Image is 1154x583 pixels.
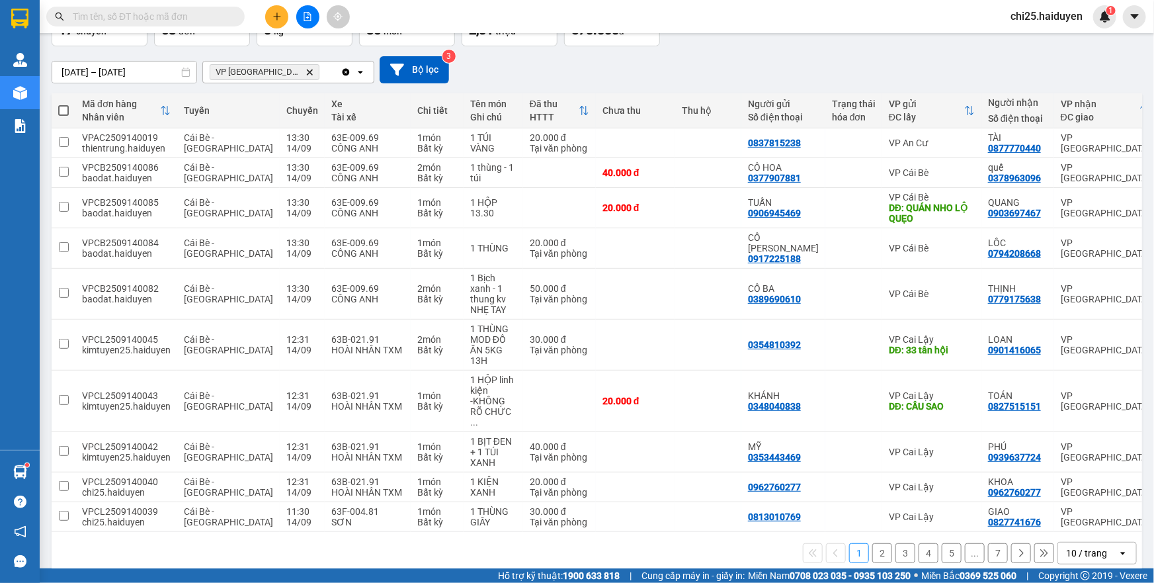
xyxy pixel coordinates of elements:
div: 0378963096 [988,173,1041,183]
div: 63B-021.91 [331,476,404,487]
div: 20.000 đ [602,202,669,213]
div: 63E-009.69 [331,132,404,143]
div: 14/09 [286,208,318,218]
span: chuyến [76,26,106,36]
img: icon-new-feature [1099,11,1111,22]
div: Tài xế [331,112,404,122]
div: VP An Cư [889,138,975,148]
div: VP Cai Lậy [889,447,975,457]
div: 1 Bịch xanh - 1 thung kv [470,273,516,304]
div: CÔNG ANH [331,248,404,259]
div: VP [GEOGRAPHIC_DATA] [1061,132,1150,154]
div: VP [GEOGRAPHIC_DATA] [1061,162,1150,183]
span: Cung cấp máy in - giấy in: [641,568,745,583]
span: Cái Bè - [GEOGRAPHIC_DATA] [184,162,273,183]
button: 5 [942,543,962,563]
div: 1 món [417,476,457,487]
div: 40.000 [124,85,234,104]
div: KHÁNH [748,390,819,401]
div: 13:30 [286,162,318,173]
div: VP [GEOGRAPHIC_DATA] [1061,238,1150,259]
div: VPCL2509140043 [82,390,171,401]
th: Toggle SortBy [882,93,981,128]
button: aim [327,5,350,28]
div: Chuyến [286,105,318,116]
div: 1 món [417,390,457,401]
span: aim [333,12,343,21]
div: 14/09 [286,143,318,154]
div: 0901416065 [988,345,1041,355]
div: 14/09 [286,517,318,527]
div: DĐ: CẦU SAO [889,401,975,412]
div: 1 món [417,197,457,208]
div: Chưa thu [602,105,669,116]
span: chi25.haiduyen [1000,8,1093,24]
div: 0389690610 [748,294,801,304]
div: VP Cai Lậy [889,390,975,401]
div: 13.30 [470,208,516,218]
div: VP nhận [1061,99,1139,109]
div: 13:30 [286,238,318,248]
div: 1 THÙNG MOD ĐỒ ĂN 5KG [470,324,516,355]
div: 11:30 [286,506,318,517]
div: HOÀI NHÂN TXM [331,452,404,463]
div: CÔNG ANH [331,143,404,154]
div: VPAC2509140019 [82,132,171,143]
input: Selected VP Sài Gòn. [322,66,323,79]
div: Đã thu [530,99,579,109]
div: 63F-004.81 [331,506,404,517]
div: 10 / trang [1066,547,1107,560]
div: ĐC giao [1061,112,1139,122]
div: Tại văn phòng [530,248,589,259]
div: 20.000 đ [530,238,589,248]
div: baodat.haiduyen [82,294,171,304]
div: HTTT [530,112,579,122]
div: 1 món [417,506,457,517]
div: Bất kỳ [417,517,457,527]
div: 1 HỘP linh kiện [470,375,516,396]
div: quế [988,162,1048,173]
div: VPCB2509140085 [82,197,171,208]
div: ĐC lấy [889,112,964,122]
span: Cái Bè - [GEOGRAPHIC_DATA] [184,390,273,412]
sup: 1 [25,463,29,467]
div: Bất kỳ [417,452,457,463]
sup: 1 [1106,6,1116,15]
strong: 0708 023 035 - 0935 103 250 [790,570,911,581]
span: 17 [59,22,73,38]
img: solution-icon [13,119,27,133]
div: baodat.haiduyen [82,173,171,183]
span: Cái Bè - [GEOGRAPHIC_DATA] [184,506,273,527]
strong: 0369 525 060 [960,570,1016,581]
div: NHẸ TAY [470,304,516,315]
div: 63E-009.69 [331,283,404,294]
div: 1 món [417,238,457,248]
div: TOÁN [988,390,1048,401]
span: caret-down [1129,11,1141,22]
div: Xe [331,99,404,109]
div: 14/09 [286,248,318,259]
div: 63E-009.69 [331,162,404,173]
div: 0906945469 [748,208,801,218]
div: 13:30 [286,283,318,294]
div: 14/09 [286,294,318,304]
div: DĐ: QUÁN NHO LỘ QUẸO [889,202,975,224]
button: 4 [919,543,938,563]
div: kimtuyen25.haiduyen [82,452,171,463]
span: Cái Bè - [GEOGRAPHIC_DATA] [184,238,273,259]
button: plus [265,5,288,28]
div: 0962760277 [748,482,801,492]
div: baodat.haiduyen [82,248,171,259]
span: triệu [495,26,516,36]
svg: open [1118,548,1128,559]
div: 13H [470,355,516,366]
span: 2,01 [469,22,493,38]
div: THỊNH [988,283,1048,294]
div: 0827515151 [988,401,1041,412]
div: 63B-021.91 [331,390,404,401]
div: VP Cai Lậy [889,334,975,345]
div: Bất kỳ [417,208,457,218]
div: chi25.haiduyen [82,487,171,498]
div: 0813010769 [748,512,801,522]
div: 0348040838 [748,401,801,412]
